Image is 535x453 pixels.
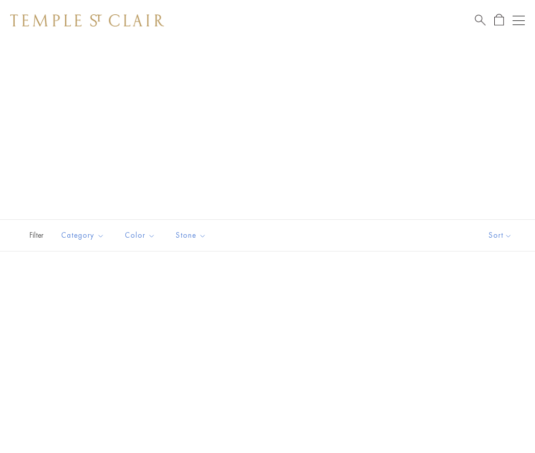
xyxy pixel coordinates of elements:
[53,224,112,247] button: Category
[56,229,112,242] span: Category
[120,229,163,242] span: Color
[513,14,525,27] button: Open navigation
[168,224,214,247] button: Stone
[10,14,164,27] img: Temple St. Clair
[494,14,504,27] a: Open Shopping Bag
[117,224,163,247] button: Color
[475,14,486,27] a: Search
[171,229,214,242] span: Stone
[466,220,535,251] button: Show sort by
